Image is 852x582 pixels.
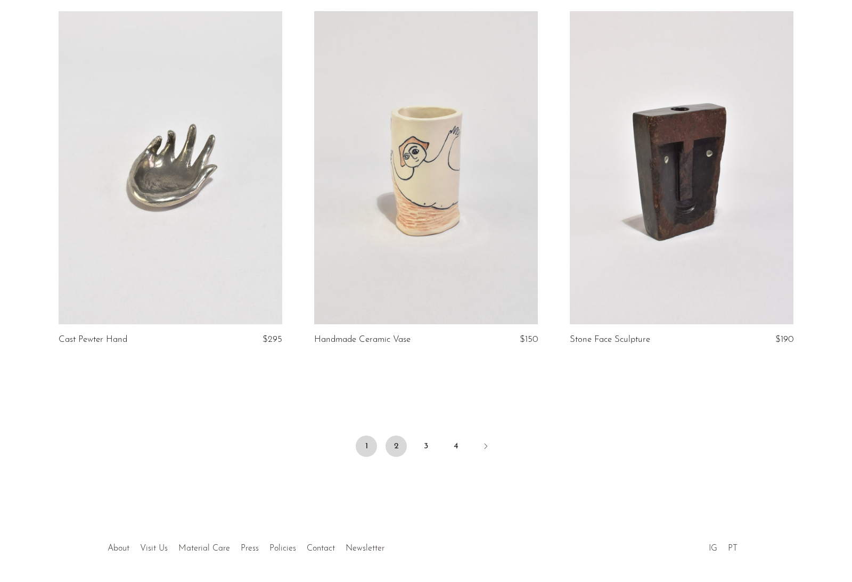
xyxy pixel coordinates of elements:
a: Cast Pewter Hand [59,335,127,345]
a: Press [241,544,259,553]
a: Stone Face Sculpture [570,335,650,345]
span: $295 [263,335,282,344]
a: Policies [269,544,296,553]
ul: Social Medias [703,536,743,556]
a: Visit Us [140,544,168,553]
a: Contact [307,544,335,553]
span: 1 [356,436,377,457]
a: About [108,544,129,553]
a: Handmade Ceramic Vase [314,335,411,345]
a: Next [475,436,496,459]
span: $150 [520,335,538,344]
a: Material Care [178,544,230,553]
a: 4 [445,436,466,457]
a: PT [728,544,738,553]
ul: Quick links [102,536,390,556]
span: $190 [775,335,793,344]
a: 2 [386,436,407,457]
a: IG [709,544,717,553]
a: 3 [415,436,437,457]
